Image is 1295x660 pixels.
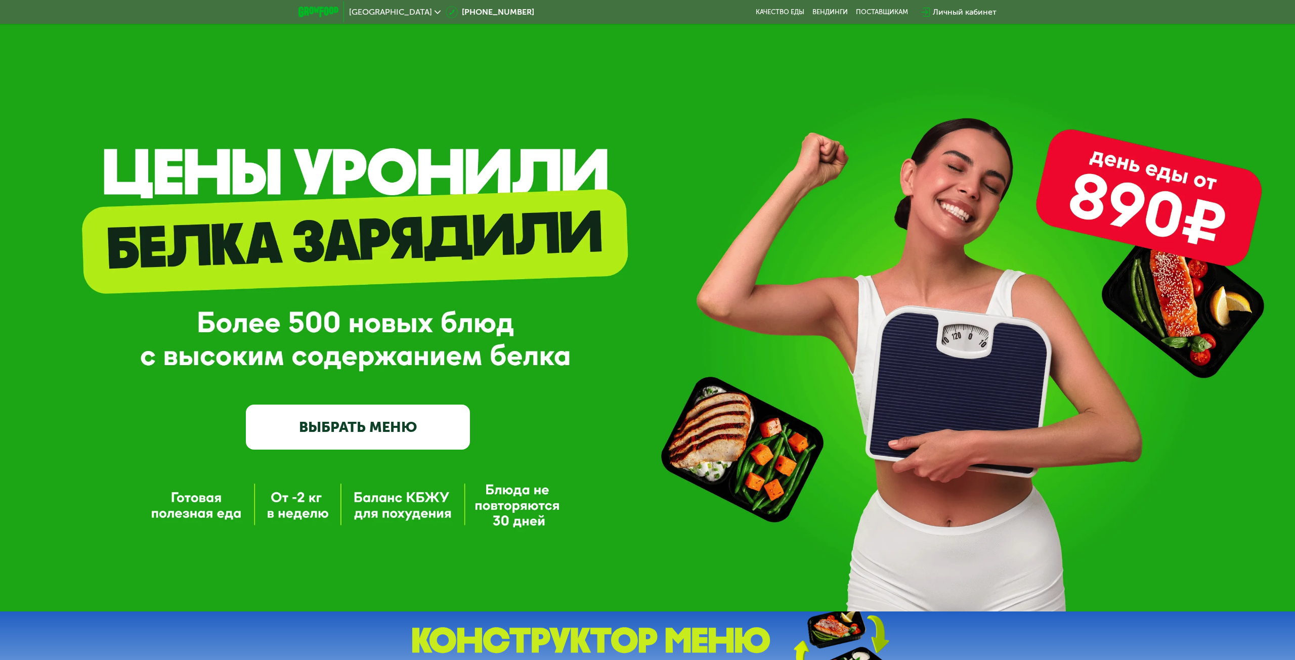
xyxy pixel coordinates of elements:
[812,8,848,16] a: Вендинги
[933,6,997,18] div: Личный кабинет
[446,6,534,18] a: [PHONE_NUMBER]
[856,8,908,16] div: поставщикам
[349,8,432,16] span: [GEOGRAPHIC_DATA]
[756,8,804,16] a: Качество еды
[246,405,470,450] a: ВЫБРАТЬ МЕНЮ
